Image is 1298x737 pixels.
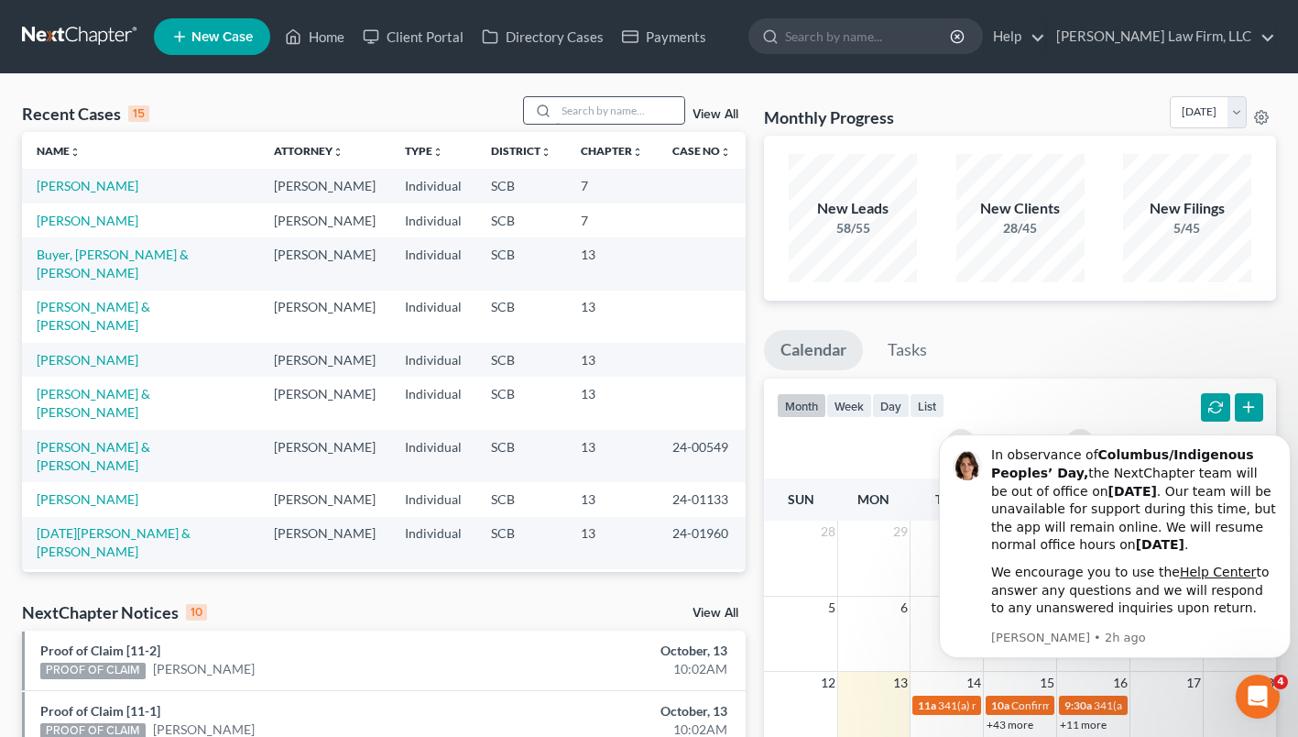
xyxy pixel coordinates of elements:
[186,604,207,621] div: 10
[40,643,160,658] a: Proof of Claim [11-2]
[259,517,390,569] td: [PERSON_NAME]
[390,430,476,482] td: Individual
[788,491,814,507] span: Sun
[476,291,566,343] td: SCB
[37,299,150,333] a: [PERSON_NAME] & [PERSON_NAME]
[390,237,476,290] td: Individual
[540,147,551,158] i: unfold_more
[476,569,566,603] td: SCB
[22,601,207,623] div: NextChapter Notices
[476,203,566,237] td: SCB
[40,663,146,679] div: PROOF OF CLAIM
[390,203,476,237] td: Individual
[22,103,149,125] div: Recent Cases
[658,430,746,482] td: 24-00549
[826,597,837,619] span: 5
[259,377,390,429] td: [PERSON_NAME]
[785,19,953,53] input: Search by name...
[899,597,910,619] span: 6
[259,291,390,343] td: [PERSON_NAME]
[956,198,1085,219] div: New Clients
[932,412,1298,728] iframe: Intercom notifications message
[658,569,746,603] td: 25-02044
[333,147,344,158] i: unfold_more
[153,660,255,678] a: [PERSON_NAME]
[956,219,1085,237] div: 28/45
[581,144,643,158] a: Chapterunfold_more
[632,147,643,158] i: unfold_more
[672,144,731,158] a: Case Nounfold_more
[70,147,81,158] i: unfold_more
[891,521,910,543] span: 29
[259,482,390,516] td: [PERSON_NAME]
[37,178,138,193] a: [PERSON_NAME]
[658,482,746,516] td: 24-01133
[390,517,476,569] td: Individual
[556,97,684,124] input: Search by name...
[37,525,191,559] a: [DATE][PERSON_NAME] & [PERSON_NAME]
[891,672,910,694] span: 13
[566,377,658,429] td: 13
[819,672,837,694] span: 12
[1123,219,1251,237] div: 5/45
[857,491,889,507] span: Mon
[37,247,189,280] a: Buyer, [PERSON_NAME] & [PERSON_NAME]
[259,569,390,603] td: [PERSON_NAME]
[37,439,150,473] a: [PERSON_NAME] & [PERSON_NAME]
[476,237,566,290] td: SCB
[910,393,944,418] button: list
[871,330,944,370] a: Tasks
[259,343,390,377] td: [PERSON_NAME]
[390,569,476,603] td: Individual
[819,521,837,543] span: 28
[40,703,160,719] a: Proof of Claim [11-1]
[1273,675,1288,689] span: 4
[566,203,658,237] td: 7
[259,430,390,482] td: [PERSON_NAME]
[476,377,566,429] td: SCB
[476,517,566,569] td: SCB
[566,237,658,290] td: 13
[37,352,138,368] a: [PERSON_NAME]
[390,343,476,377] td: Individual
[1236,675,1280,719] iframe: Intercom live chat
[259,237,390,290] td: [PERSON_NAME]
[476,482,566,516] td: SCB
[259,169,390,203] td: [PERSON_NAME]
[390,169,476,203] td: Individual
[613,20,715,53] a: Payments
[566,517,658,569] td: 13
[777,393,826,418] button: month
[274,144,344,158] a: Attorneyunfold_more
[476,430,566,482] td: SCB
[276,20,354,53] a: Home
[658,517,746,569] td: 24-01960
[872,393,910,418] button: day
[476,169,566,203] td: SCB
[566,569,658,603] td: 13
[37,213,138,228] a: [PERSON_NAME]
[191,30,253,44] span: New Case
[510,660,727,678] div: 10:02AM
[510,642,727,660] div: October, 13
[491,144,551,158] a: Districtunfold_more
[259,203,390,237] td: [PERSON_NAME]
[390,377,476,429] td: Individual
[764,330,863,370] a: Calendar
[566,291,658,343] td: 13
[37,491,138,507] a: [PERSON_NAME]
[918,698,936,712] span: 11a
[128,105,149,122] div: 15
[476,343,566,377] td: SCB
[1123,198,1251,219] div: New Filings
[432,147,443,158] i: unfold_more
